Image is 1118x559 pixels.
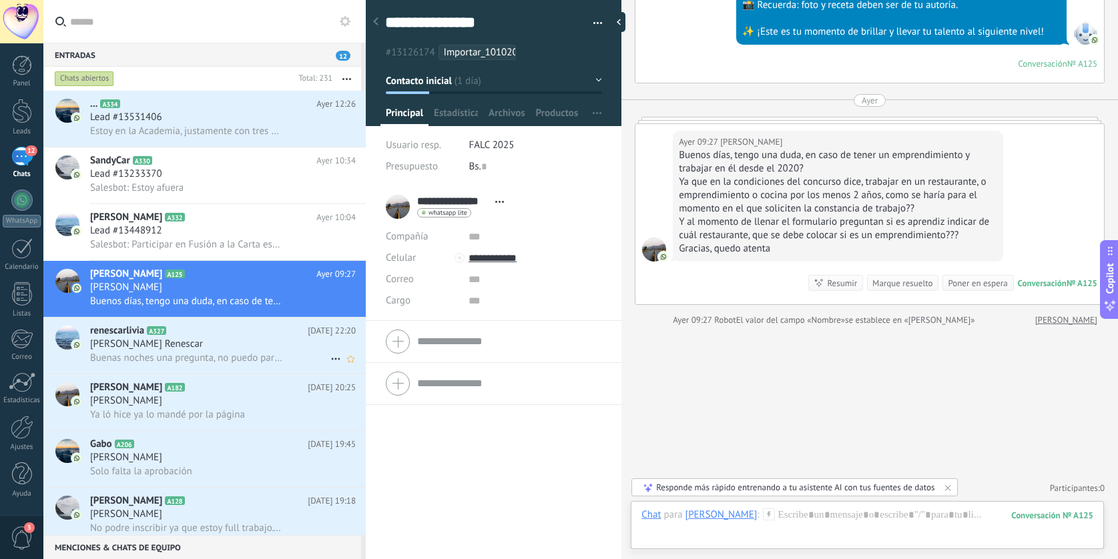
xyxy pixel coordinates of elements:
a: avataricon[PERSON_NAME]A332Ayer 10:04Lead #13448912Salesbot: Participar en Fusión a la Carta es m... [43,204,366,260]
img: icon [72,227,81,236]
div: Cargo [386,290,459,312]
div: Presupuesto [386,156,459,177]
span: A206 [115,440,134,448]
div: Calendario [3,263,41,271]
span: [DATE] 22:20 [308,324,356,338]
span: Lead #13448912 [90,224,162,237]
img: icon [72,454,81,463]
span: Celular [386,251,416,264]
span: SalesBot [1073,21,1097,45]
span: Estadísticas [434,107,478,126]
img: icon [72,284,81,293]
img: com.amocrm.amocrmwa.svg [1090,35,1099,45]
a: avatariconrenescarliviaA327[DATE] 22:20[PERSON_NAME] RenescarBuenas noches una pregunta, no puedo... [43,318,366,374]
span: FALC 2025 [469,139,514,151]
span: A125 [165,269,184,278]
img: icon [72,340,81,350]
a: avatariconSandyCarA330Ayer 10:34Lead #13233370Salesbot: Estoy afuera [43,147,366,203]
div: Ayer 09:27 [679,135,720,149]
span: Presupuesto [386,160,438,173]
div: Buenos días, tengo una duda, en caso de tener un emprendimiento y trabajar en él desde el 2020? [679,149,997,175]
span: Buenas noches una pregunta, no puedo participar ya que deje la academia de estudios verdad? [90,352,282,364]
div: Y al momento de llenar el formulario preguntan si es aprendiz indicar de cuál restaurante, que se... [679,215,997,242]
div: Chats [3,170,41,179]
div: Leads [3,127,41,136]
span: [PERSON_NAME] [90,451,162,464]
div: Ocultar [612,12,625,32]
span: A332 [165,213,184,221]
div: Correo [3,353,41,362]
div: Ajustes [3,443,41,452]
span: Gabo [90,438,112,451]
span: ... [90,97,97,111]
div: 125 [1011,510,1093,521]
div: WhatsApp [3,215,41,227]
span: [DATE] 20:25 [308,381,356,394]
span: [PERSON_NAME] [90,394,162,408]
span: [PERSON_NAME] Renescar [90,338,203,351]
div: Usuario resp. [386,135,459,156]
img: icon [72,397,81,406]
span: Lead #13233370 [90,167,162,181]
span: A327 [147,326,166,335]
a: [PERSON_NAME] [1035,314,1097,327]
div: Bs. [469,156,602,177]
div: Johana Cortesía [685,508,758,520]
span: Ayer 10:04 [316,211,356,224]
div: Poner en espera [948,277,1007,290]
span: renescarlivia [90,324,144,338]
div: Menciones & Chats de equipo [43,535,361,559]
div: Ayuda [3,490,41,498]
span: Ya ló hice ya lo mandé por la página [90,408,245,421]
div: Panel [3,79,41,88]
span: 3 [24,522,35,533]
div: Total: 231 [293,72,332,85]
span: Archivos [489,107,525,126]
div: Listas [3,310,41,318]
span: Johana Cortesía [642,237,666,261]
div: Marque resuelto [872,277,932,290]
span: No podre inscribir ya que estoy full trabajo. Gracias para otra oportunidad.. [90,522,282,534]
span: Ayer 10:34 [316,154,356,167]
span: Buenos días, tengo una duda, en caso de tener un emprendimiento y trabajar en él desde el 2020? Y... [90,295,282,308]
a: Participantes:0 [1050,482,1105,494]
span: 12 [25,145,37,156]
span: [DATE] 19:18 [308,494,356,508]
img: icon [72,170,81,179]
span: A334 [100,99,119,108]
a: avataricon...A334Ayer 12:26Lead #13531406Estoy en la Academia, justamente con tres aulas y me gus... [43,91,366,147]
div: Conversación [1018,277,1067,289]
div: Compañía [386,226,459,247]
div: Estadísticas [3,396,41,405]
span: se establece en «[PERSON_NAME]» [845,314,974,327]
div: ✨ ¡Este es tu momento de brillar y llevar tu talento al siguiente nivel! [742,25,1061,39]
span: SandyCar [90,154,130,167]
span: 0 [1100,482,1105,494]
span: 12 [336,51,350,61]
span: Ayer 09:27 [316,267,356,281]
div: Ya que en la condiciones del concurso dice, trabajar en un restaurante, o emprendimiento o cocina... [679,175,997,215]
div: № A125 [1067,58,1097,69]
span: Correo [386,273,414,286]
span: Salesbot: Participar en Fusión a la Carta es muy sencillo, debes ingresar al siguiente enlace y h... [90,238,282,251]
a: avatariconGaboA206[DATE] 19:45[PERSON_NAME]Solo falta la aprobación [43,431,366,487]
button: Correo [386,269,414,290]
span: Usuario resp. [386,139,441,151]
span: whatsapp lite [429,209,467,216]
div: Responde más rápido entrenando a tu asistente AI con tus fuentes de datos [656,482,934,493]
span: [PERSON_NAME] [90,381,162,394]
a: avataricon[PERSON_NAME]A182[DATE] 20:25[PERSON_NAME]Ya ló hice ya lo mandé por la página [43,374,366,430]
div: Ayer [862,94,878,107]
div: Entradas [43,43,361,67]
a: avataricon[PERSON_NAME]A128[DATE] 19:18[PERSON_NAME]No podre inscribir ya que estoy full trabajo.... [43,488,366,544]
span: Johana Cortesía [720,135,782,149]
span: [PERSON_NAME] [90,494,162,508]
span: [PERSON_NAME] [90,508,162,521]
span: Ayer 12:26 [316,97,356,111]
span: para [663,508,682,522]
div: Resumir [827,277,857,290]
span: Salesbot: Estoy afuera [90,181,184,194]
div: Ayer 09:27 [673,314,714,327]
span: Principal [386,107,423,126]
div: № A125 [1067,277,1097,289]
